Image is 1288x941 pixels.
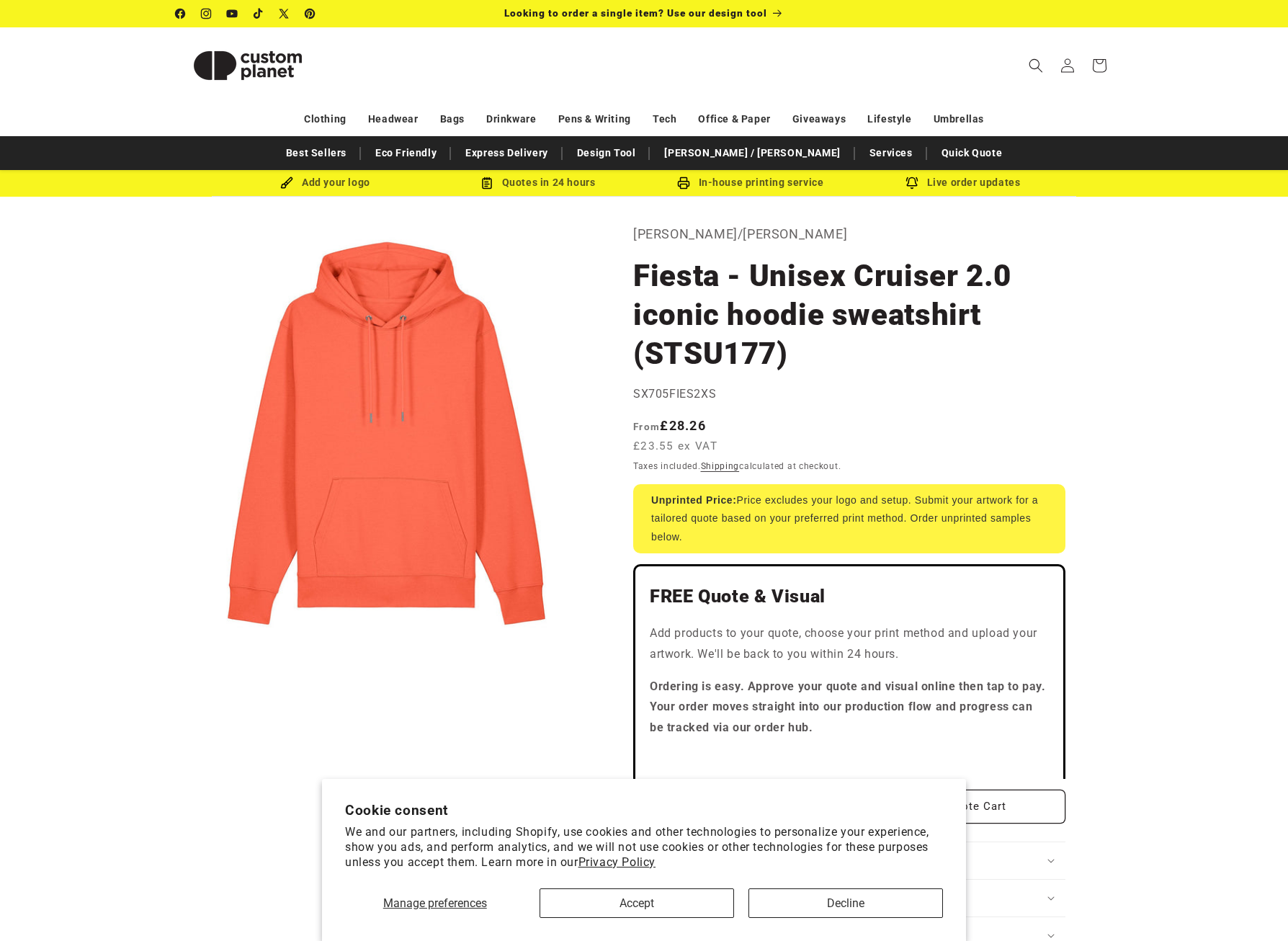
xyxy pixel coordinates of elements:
div: In-house printing service [644,174,857,192]
a: [PERSON_NAME] / [PERSON_NAME] [657,141,847,166]
summary: Search [1020,50,1052,81]
a: Custom Planet [171,27,326,103]
div: Live order updates [857,174,1069,192]
h1: Fiesta - Unisex Cruiser 2.0 iconic hoodie sweatshirt (STSU177) [633,257,1065,373]
span: SX705FIES2XS [633,387,716,401]
a: Quick Quote [934,141,1010,166]
span: Looking to order a single item? Use our design tool [504,7,767,19]
a: Giveaways [792,107,846,132]
a: Shipping [701,461,740,471]
h2: Cookie consent [345,802,943,819]
img: In-house printing [677,177,690,189]
div: Taxes included. calculated at checkout. [633,459,1065,473]
a: Drinkware [486,107,536,132]
iframe: Customer reviews powered by Trustpilot [650,750,1049,764]
strong: £28.26 [633,418,706,433]
a: Best Sellers [279,141,354,166]
p: We and our partners, including Shopify, use cookies and other technologies to personalize your ex... [345,825,943,870]
a: Office & Paper [698,107,770,132]
img: Order updates [905,177,918,189]
div: Price excludes your logo and setup. Submit your artwork for a tailored quote based on your prefer... [633,484,1065,553]
a: Tech [653,107,676,132]
strong: Unprinted Price: [651,494,737,506]
img: Custom Planet [176,33,320,98]
a: Clothing [304,107,346,132]
img: Brush Icon [280,177,293,189]
a: Lifestyle [867,107,911,132]
button: Accept [540,888,734,918]
a: Eco Friendly [368,141,444,166]
a: Privacy Policy [578,855,656,869]
strong: Ordering is easy. Approve your quote and visual online then tap to pay. Your order moves straight... [650,679,1046,735]
span: From [633,421,660,432]
a: Services [862,141,920,166]
a: Pens & Writing [558,107,631,132]
span: Manage preferences [383,896,487,910]
div: Quotes in 24 hours [431,174,644,192]
a: Express Delivery [458,141,555,166]
button: Decline [748,888,943,918]
a: Design Tool [570,141,643,166]
a: Bags [440,107,465,132]
p: Add products to your quote, choose your print method and upload your artwork. We'll be back to yo... [650,623,1049,665]
span: £23.55 ex VAT [633,438,717,455]
a: Headwear [368,107,419,132]
media-gallery: Gallery Viewer [176,223,597,644]
p: [PERSON_NAME]/[PERSON_NAME] [633,223,1065,246]
button: Manage preferences [345,888,525,918]
img: Order Updates Icon [480,177,493,189]
h2: FREE Quote & Visual [650,585,1049,608]
div: Add your logo [219,174,431,192]
a: Umbrellas [934,107,984,132]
